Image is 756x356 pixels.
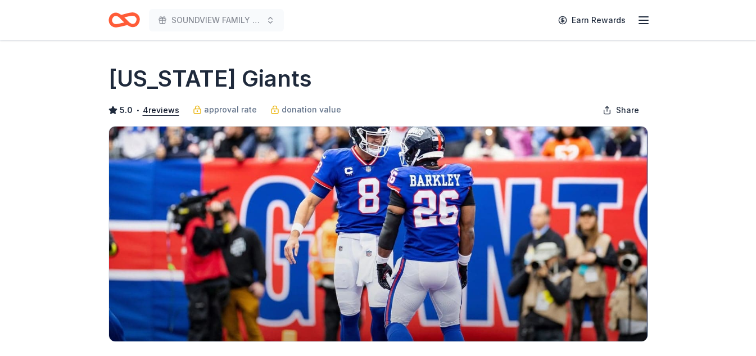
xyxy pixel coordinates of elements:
[108,63,312,94] h1: [US_STATE] Giants
[594,99,648,121] button: Share
[551,10,632,30] a: Earn Rewards
[143,103,179,117] button: 4reviews
[108,7,140,33] a: Home
[616,103,639,117] span: Share
[193,103,257,116] a: approval rate
[270,103,341,116] a: donation value
[109,127,648,341] img: Image for New York Giants
[135,106,139,115] span: •
[149,9,284,31] button: SOUNDVIEW FAMILY YMCA 19th Annual Golf Tournament
[171,13,261,27] span: SOUNDVIEW FAMILY YMCA 19th Annual Golf Tournament
[204,103,257,116] span: approval rate
[282,103,341,116] span: donation value
[120,103,133,117] span: 5.0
